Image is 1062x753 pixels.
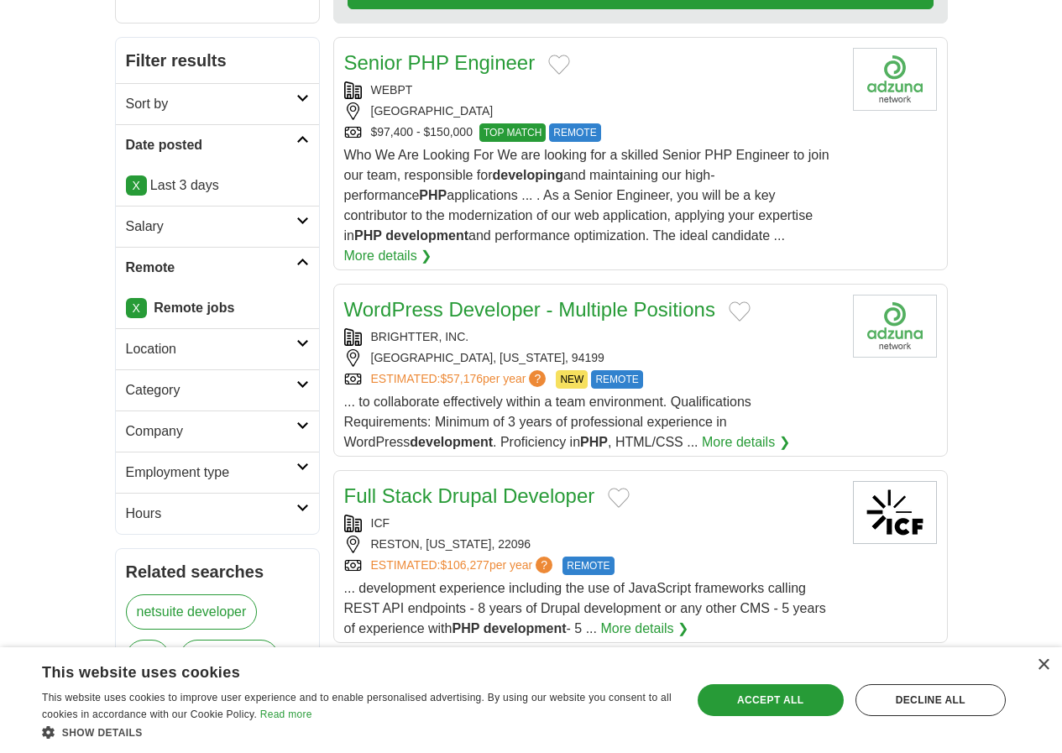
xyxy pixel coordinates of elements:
img: ICF logo [853,481,937,544]
a: Category [116,369,319,410]
div: Close [1037,659,1049,672]
a: X [126,298,147,318]
img: Company logo [853,295,937,358]
a: More details ❯ [344,246,432,266]
h2: Company [126,421,296,442]
a: Sort by [116,83,319,124]
span: REMOTE [591,370,642,389]
div: This website uses cookies [42,657,630,682]
a: ICF [371,516,390,530]
a: More details ❯ [702,432,790,452]
strong: development [410,435,493,449]
a: WordPress Developer - Multiple Positions [344,298,715,321]
span: $106,277 [440,558,489,572]
h2: Filter results [116,38,319,83]
strong: development [385,228,468,243]
span: REMOTE [549,123,600,142]
div: BRIGHTTER, INC. [344,328,840,346]
span: NEW [556,370,588,389]
div: [GEOGRAPHIC_DATA], [US_STATE], 94199 [344,349,840,367]
div: WEBPT [344,81,840,99]
h2: Date posted [126,135,296,155]
h2: Salary [126,217,296,237]
a: X [126,175,147,196]
strong: PHP [354,228,382,243]
p: Last 3 days [126,175,309,196]
span: $57,176 [440,372,483,385]
a: etl developer [180,640,279,675]
h2: Related searches [126,559,309,584]
button: Add to favorite jobs [608,488,630,508]
a: Read more, opens a new window [260,709,312,720]
a: Employment type [116,452,319,493]
h2: Employment type [126,463,296,483]
a: ESTIMATED:$57,176per year? [371,370,550,389]
div: Accept all [698,684,844,716]
span: ? [529,370,546,387]
a: Full Stack Drupal Developer [344,484,595,507]
a: php [126,640,170,675]
span: ... development experience including the use of JavaScript frameworks calling REST API endpoints ... [344,581,826,635]
a: netsuite developer [126,594,258,630]
a: Location [116,328,319,369]
h2: Sort by [126,94,296,114]
a: Date posted [116,124,319,165]
button: Add to favorite jobs [548,55,570,75]
span: ... to collaborate effectively within a team environment. Qualifications Requirements: Minimum of... [344,395,751,449]
span: REMOTE [562,557,614,575]
a: Remote [116,247,319,288]
a: Hours [116,493,319,534]
div: [GEOGRAPHIC_DATA] [344,102,840,120]
a: Company [116,410,319,452]
h2: Category [126,380,296,400]
strong: development [484,621,567,635]
span: TOP MATCH [479,123,546,142]
div: $97,400 - $150,000 [344,123,840,142]
span: Who We Are Looking For We are looking for a skilled Senior PHP Engineer to join our team, respons... [344,148,829,243]
a: Senior PHP Engineer [344,51,536,74]
h2: Hours [126,504,296,524]
img: Company logo [853,48,937,111]
span: ? [536,557,552,573]
a: Salary [116,206,319,247]
h2: Location [126,339,296,359]
div: Show details [42,724,672,740]
span: This website uses cookies to improve user experience and to enable personalised advertising. By u... [42,692,672,720]
a: ESTIMATED:$106,277per year? [371,557,557,575]
span: Show details [62,727,143,739]
a: More details ❯ [600,619,688,639]
strong: Remote jobs [154,301,234,315]
div: RESTON, [US_STATE], 22096 [344,536,840,553]
button: Add to favorite jobs [729,301,751,322]
strong: developing [492,168,562,182]
strong: PHP [419,188,447,202]
strong: PHP [452,621,479,635]
h2: Remote [126,258,296,278]
strong: PHP [580,435,608,449]
div: Decline all [855,684,1006,716]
